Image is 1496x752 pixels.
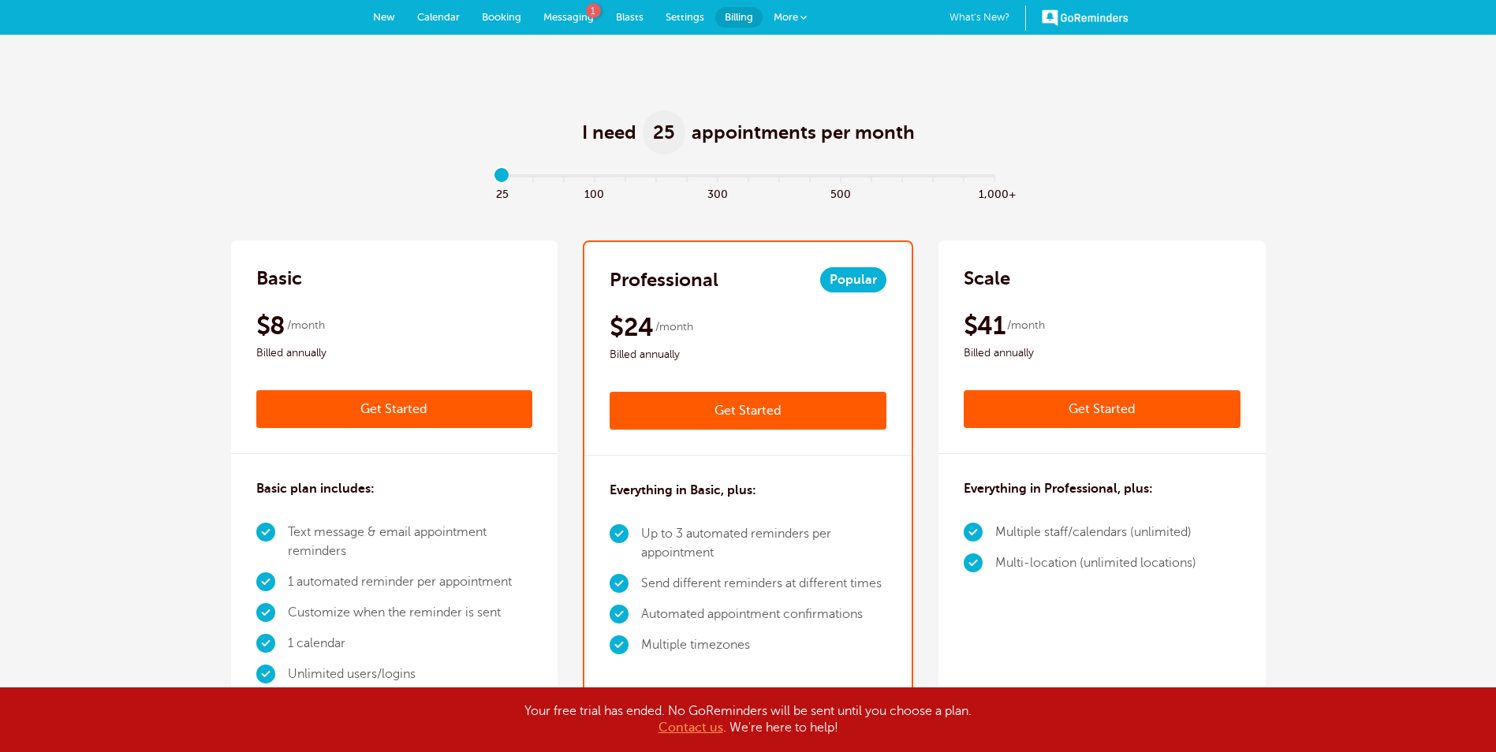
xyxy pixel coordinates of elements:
span: Billed annually [610,345,886,364]
li: 1 automated reminder per appointment [288,567,533,598]
span: Settings [666,11,704,23]
span: 1,000+ [979,184,1009,202]
span: $24 [610,311,653,343]
span: 25 [643,110,685,154]
h2: Basic [256,266,302,291]
span: /month [655,318,693,337]
li: Automated appointment confirmations [641,599,886,630]
li: Up to 3 automated reminders per appointment [641,519,886,568]
span: 25 [487,184,517,202]
h3: Basic plan includes: [256,479,375,498]
span: Billing [725,11,753,23]
h3: Everything in Professional, plus: [964,479,1153,498]
span: Popular [820,267,886,292]
span: New [373,11,395,23]
span: 1 [586,3,601,18]
div: Your free trial has ended. No GoReminders will be sent until you choose a plan. . We're here to h... [354,703,1143,736]
span: $41 [964,310,1005,341]
li: 1 calendar [288,628,533,659]
span: Booking [482,11,521,23]
span: $8 [256,310,285,341]
span: Billed annually [256,344,533,363]
li: Multiple timezones [641,630,886,661]
h3: Everything in Basic, plus: [610,481,756,500]
a: Get Started [964,390,1240,428]
li: Unlimited users/logins [288,659,533,690]
li: Multiple staff/calendars (unlimited) [995,517,1196,548]
span: 300 [702,184,733,202]
li: Multi-location (unlimited locations) [995,548,1196,579]
h2: Scale [964,266,1010,291]
span: 100 [579,184,610,202]
span: /month [287,316,325,335]
h2: Professional [610,267,718,292]
span: Billed annually [964,344,1240,363]
li: Send different reminders at different times [641,568,886,599]
a: Get Started [256,390,533,428]
span: Blasts [616,11,644,23]
span: I need [582,120,636,145]
a: What's New? [949,6,1026,31]
span: Calendar [417,11,460,23]
span: More [774,11,798,23]
span: appointments per month [692,120,915,145]
span: 500 [825,184,856,202]
li: Customize when the reminder is sent [288,598,533,628]
span: /month [1007,316,1045,335]
span: Messaging [543,11,594,23]
a: Contact us [658,720,723,735]
a: Get Started [610,392,886,430]
li: Text message & email appointment reminders [288,517,533,567]
a: Billing [715,7,763,28]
